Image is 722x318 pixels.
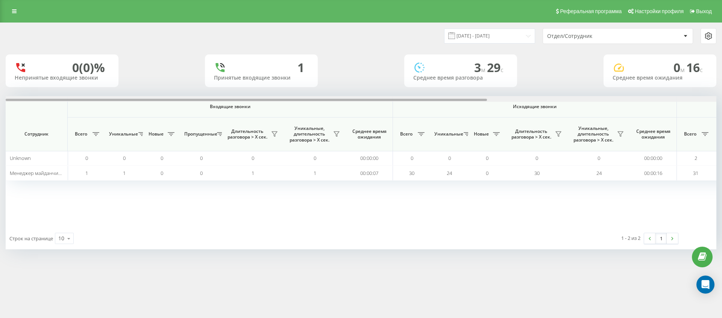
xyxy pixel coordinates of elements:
span: 0 [200,155,203,161]
span: Всего [681,131,699,137]
span: Сотрудник [12,131,61,137]
span: м [680,66,686,74]
span: м [481,66,487,74]
span: 30 [534,170,540,176]
span: Исходящие звонки [411,104,659,110]
td: 00:00:00 [630,151,677,166]
a: 1 [655,233,667,244]
span: Среднее время ожидания [352,128,387,140]
span: 0 [161,170,163,176]
span: Строк на странице [9,235,53,242]
span: Unknown [10,155,31,161]
div: Непринятые входящие звонки [15,75,109,81]
div: Отдел/Сотрудник [547,33,637,39]
span: 0 [314,155,316,161]
span: Уникальные, длительность разговора > Х сек. [288,125,331,143]
div: Среднее время ожидания [613,75,707,81]
span: 16 [686,59,703,75]
span: Уникальные, длительность разговора > Х сек. [572,125,615,143]
span: Среднее время ожидания [636,128,671,140]
span: 0 [161,155,163,161]
span: Всего [397,131,416,137]
span: 31 [693,170,698,176]
div: 1 - 2 из 2 [621,234,640,242]
span: 0 [123,155,126,161]
span: 0 [535,155,538,161]
span: Реферальная программа [560,8,622,14]
span: 0 [598,155,600,161]
td: 00:00:00 [346,151,393,166]
span: 30 [409,170,414,176]
div: Open Intercom Messenger [696,276,714,294]
span: Настройки профиля [635,8,684,14]
span: 0 [486,155,488,161]
div: 0 (0)% [72,60,105,75]
span: 0 [200,170,203,176]
span: Уникальные [434,131,461,137]
span: 2 [695,155,697,161]
span: Новые [147,131,165,137]
span: 0 [673,59,686,75]
span: 24 [596,170,602,176]
span: 1 [85,170,88,176]
span: Всего [71,131,90,137]
span: Пропущенные [184,131,215,137]
div: 1 [297,60,304,75]
span: Входящие звонки [87,104,373,110]
span: Выход [696,8,712,14]
div: Принятые входящие звонки [214,75,309,81]
div: 10 [58,235,64,242]
span: 0 [411,155,413,161]
span: Длительность разговора > Х сек. [510,128,553,140]
span: 0 [486,170,488,176]
span: Новые [472,131,491,137]
span: Длительность разговора > Х сек. [226,128,269,140]
span: 1 [123,170,126,176]
div: Среднее время разговора [413,75,508,81]
span: Менеджер майданчик II [10,170,64,176]
span: 29 [487,59,504,75]
td: 00:00:16 [630,166,677,180]
span: 0 [85,155,88,161]
span: Уникальные [109,131,136,137]
span: 24 [447,170,452,176]
span: 0 [448,155,451,161]
td: 00:00:07 [346,166,393,180]
span: 3 [474,59,487,75]
span: c [501,66,504,74]
span: 1 [314,170,316,176]
span: 1 [252,170,254,176]
span: 0 [252,155,254,161]
span: c [700,66,703,74]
